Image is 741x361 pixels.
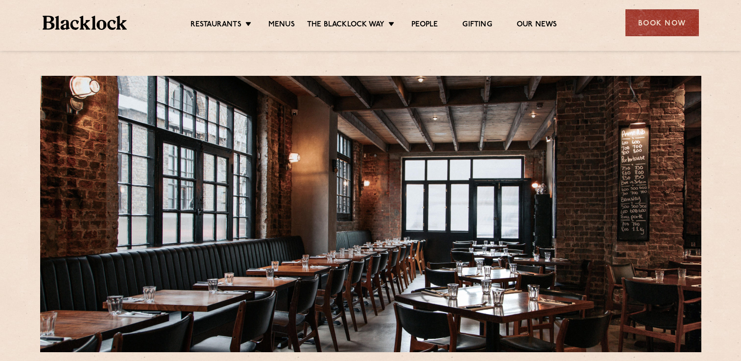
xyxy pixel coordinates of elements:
div: Book Now [625,9,699,36]
a: Gifting [462,20,492,31]
a: People [411,20,438,31]
a: Restaurants [191,20,241,31]
a: The Blacklock Way [307,20,384,31]
a: Menus [268,20,295,31]
a: Our News [517,20,557,31]
img: BL_Textured_Logo-footer-cropped.svg [43,16,127,30]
